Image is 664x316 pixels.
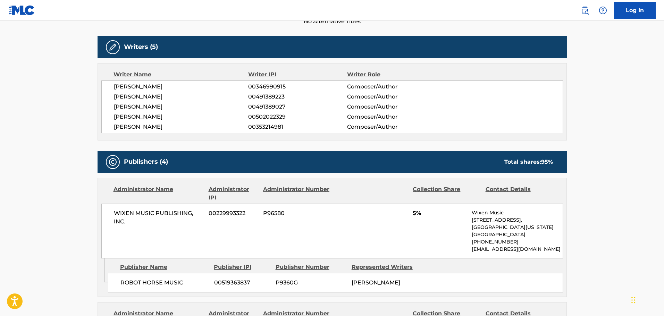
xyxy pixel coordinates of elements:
a: Log In [614,2,656,19]
span: WIXEN MUSIC PUBLISHING, INC. [114,209,204,226]
p: [STREET_ADDRESS], [472,216,562,224]
div: Publisher Name [120,263,209,271]
span: 95 % [541,159,553,165]
span: [PERSON_NAME] [114,123,249,131]
p: [EMAIL_ADDRESS][DOMAIN_NAME] [472,246,562,253]
span: 00353214981 [248,123,347,131]
span: 00491389027 [248,103,347,111]
span: 00502022329 [248,113,347,121]
h5: Writers (5) [124,43,158,51]
span: [PERSON_NAME] [114,83,249,91]
span: P96580 [263,209,330,217]
span: ROBOT HORSE MUSIC [120,279,209,287]
div: Help [596,3,610,17]
img: help [599,6,607,15]
p: [GEOGRAPHIC_DATA] [472,231,562,238]
span: [PERSON_NAME] [114,103,249,111]
span: 5% [413,209,467,217]
span: [PERSON_NAME] [352,279,400,286]
span: 00519363837 [214,279,270,287]
div: Administrator Number [263,185,330,202]
div: Writer Name [114,70,249,79]
span: [PERSON_NAME] [114,113,249,121]
p: [GEOGRAPHIC_DATA][US_STATE] [472,224,562,231]
div: Writer Role [347,70,437,79]
h5: Publishers (4) [124,158,168,166]
span: No Alternative Titles [98,17,567,26]
span: Composer/Author [347,93,437,101]
p: Wixen Music [472,209,562,216]
p: [PHONE_NUMBER] [472,238,562,246]
img: MLC Logo [8,5,35,15]
img: Writers [109,43,117,51]
div: Collection Share [413,185,480,202]
div: Writer IPI [248,70,347,79]
iframe: Chat Widget [629,283,664,316]
div: Administrator Name [114,185,203,202]
span: 00491389223 [248,93,347,101]
span: 00229993322 [209,209,258,217]
div: Drag [631,290,636,310]
div: Publisher Number [276,263,346,271]
span: Composer/Author [347,103,437,111]
img: search [581,6,589,15]
div: Publisher IPI [214,263,270,271]
span: Composer/Author [347,113,437,121]
span: [PERSON_NAME] [114,93,249,101]
div: Represented Writers [352,263,422,271]
div: Total shares: [504,158,553,166]
span: 00346990915 [248,83,347,91]
span: Composer/Author [347,83,437,91]
div: Contact Details [486,185,553,202]
div: Administrator IPI [209,185,258,202]
a: Public Search [578,3,592,17]
span: Composer/Author [347,123,437,131]
img: Publishers [109,158,117,166]
span: P9360G [276,279,346,287]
